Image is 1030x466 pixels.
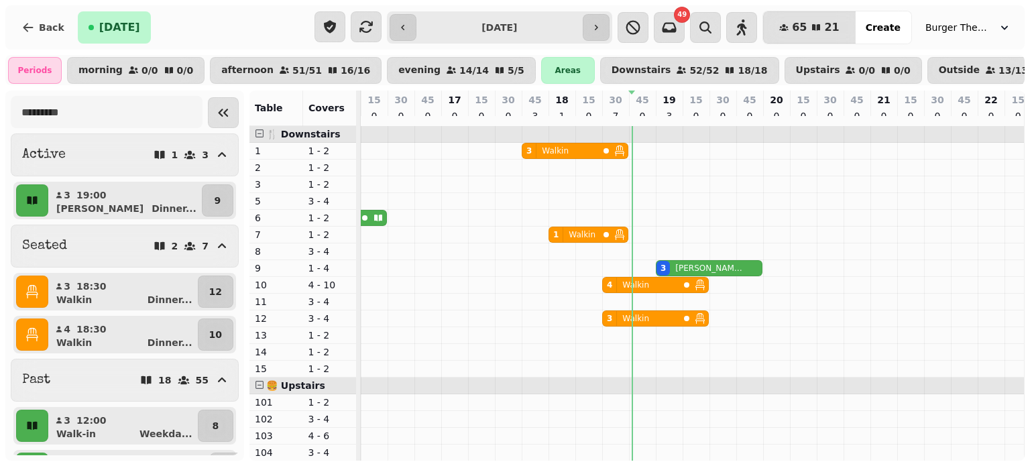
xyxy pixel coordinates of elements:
p: evening [398,65,441,76]
p: Upstairs [796,65,840,76]
p: 3 - 4 [308,446,351,459]
p: 0 / 0 [894,66,911,75]
p: 15 [904,93,917,107]
p: 1 - 2 [308,329,351,342]
button: 10 [198,318,233,351]
p: 1 - 2 [308,178,351,191]
button: Collapse sidebar [208,97,239,128]
button: Downstairs52/5218/18 [600,57,779,84]
p: 19 [663,93,675,107]
span: 🍴 Downstairs [266,129,341,139]
p: 30 [394,93,407,107]
p: 30 [609,93,622,107]
p: 1 - 2 [308,396,351,409]
p: Downstairs [612,65,671,76]
div: 1 [553,229,559,240]
p: 5 / 5 [508,66,524,75]
p: 0 [396,109,406,123]
p: 4 - 6 [308,429,351,443]
p: 9 [215,194,221,207]
p: 16 / 16 [341,66,370,75]
p: 15 [475,93,488,107]
p: 17 [448,93,461,107]
p: 13 / 13 [998,66,1028,75]
button: 319:00[PERSON_NAME]Dinner... [51,184,199,217]
p: 30 [931,93,943,107]
div: Areas [541,57,595,84]
p: Outside [939,65,980,76]
button: Past1855 [11,359,239,402]
p: 12:00 [76,414,107,427]
p: 104 [255,446,298,459]
p: 0 [637,109,648,123]
p: 1 - 2 [308,345,351,359]
p: 3 [202,150,209,160]
p: 1 - 2 [308,161,351,174]
p: 30 [716,93,729,107]
span: 65 [792,22,807,33]
p: 19:00 [76,188,107,202]
p: 0 [771,109,782,123]
p: 9 [255,261,298,275]
button: 9 [202,184,233,217]
p: 1 [557,109,567,123]
p: 0 [583,109,594,123]
p: 5 [255,194,298,208]
span: 21 [824,22,839,33]
p: 3 - 4 [308,245,351,258]
p: 0 [905,109,916,123]
p: 45 [636,93,648,107]
p: 6 [255,211,298,225]
p: 45 [421,93,434,107]
p: 3 [530,109,540,123]
p: 1 [172,150,178,160]
p: Walkin [56,293,92,306]
span: 🍔 Upstairs [266,380,325,391]
p: 102 [255,412,298,426]
button: Burger Theory [917,15,1019,40]
p: 45 [528,93,541,107]
p: 45 [743,93,756,107]
p: Walkin [569,229,595,240]
p: 0 [449,109,460,123]
p: 0 [503,109,514,123]
p: 12 [209,285,222,298]
p: Walkin [622,280,649,290]
p: 2 [255,161,298,174]
p: 3 [664,109,675,123]
p: 101 [255,396,298,409]
p: 3 [255,178,298,191]
p: 4 [63,323,71,336]
p: 30 [502,93,514,107]
p: 15 [689,93,702,107]
p: 15 [367,93,380,107]
p: 2 [172,241,178,251]
p: 0 [798,109,809,123]
div: 4 [607,280,612,290]
p: 18 [555,93,568,107]
p: Weekda ... [139,427,192,441]
p: 15 [1012,93,1025,107]
span: Table [255,103,283,113]
p: 14 [255,345,298,359]
p: 0 [825,109,836,123]
p: 1 - 2 [308,144,351,158]
button: 418:30WalkinDinner... [51,318,195,351]
p: Walkin [542,145,569,156]
div: 3 [661,263,666,274]
p: 1 - 2 [308,362,351,375]
p: 0 [744,109,755,123]
span: Covers [308,103,345,113]
p: 3 [63,280,71,293]
p: 30 [823,93,836,107]
button: 318:30WalkinDinner... [51,276,195,308]
p: 103 [255,429,298,443]
p: 1 [255,144,298,158]
h2: Seated [22,237,67,255]
p: Dinner ... [148,336,192,349]
p: 18:30 [76,280,107,293]
p: 3 - 4 [308,295,351,308]
p: 7 [202,241,209,251]
p: Dinner ... [152,202,196,215]
p: 0 [369,109,380,123]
